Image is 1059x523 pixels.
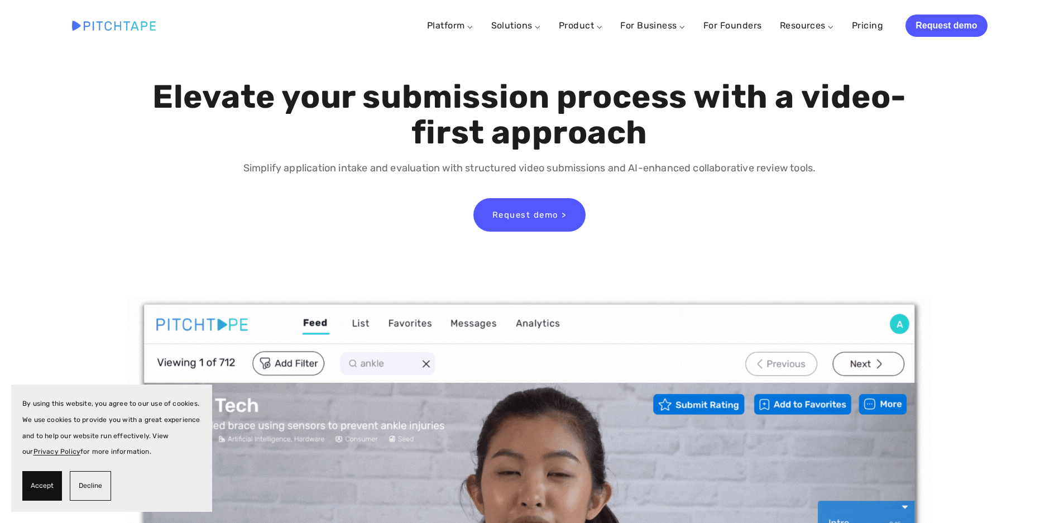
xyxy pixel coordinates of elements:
section: Cookie banner [11,385,212,512]
button: Decline [70,471,111,501]
h1: Elevate your submission process with a video-first approach [150,79,909,151]
span: Accept [31,478,54,494]
a: Request demo > [473,198,586,232]
a: Product ⌵ [559,20,602,31]
img: Pitchtape | Video Submission Management Software [72,21,156,30]
a: For Founders [703,16,762,36]
a: Resources ⌵ [780,20,834,31]
a: For Business ⌵ [620,20,686,31]
a: Privacy Policy [33,448,81,455]
a: Platform ⌵ [427,20,473,31]
a: Pricing [852,16,883,36]
p: By using this website, you agree to our use of cookies. We use cookies to provide you with a grea... [22,396,201,460]
a: Solutions ⌵ [491,20,541,31]
button: Accept [22,471,62,501]
p: Simplify application intake and evaluation with structured video submissions and AI-enhanced coll... [150,160,909,176]
span: Decline [79,478,102,494]
a: Request demo [905,15,987,37]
